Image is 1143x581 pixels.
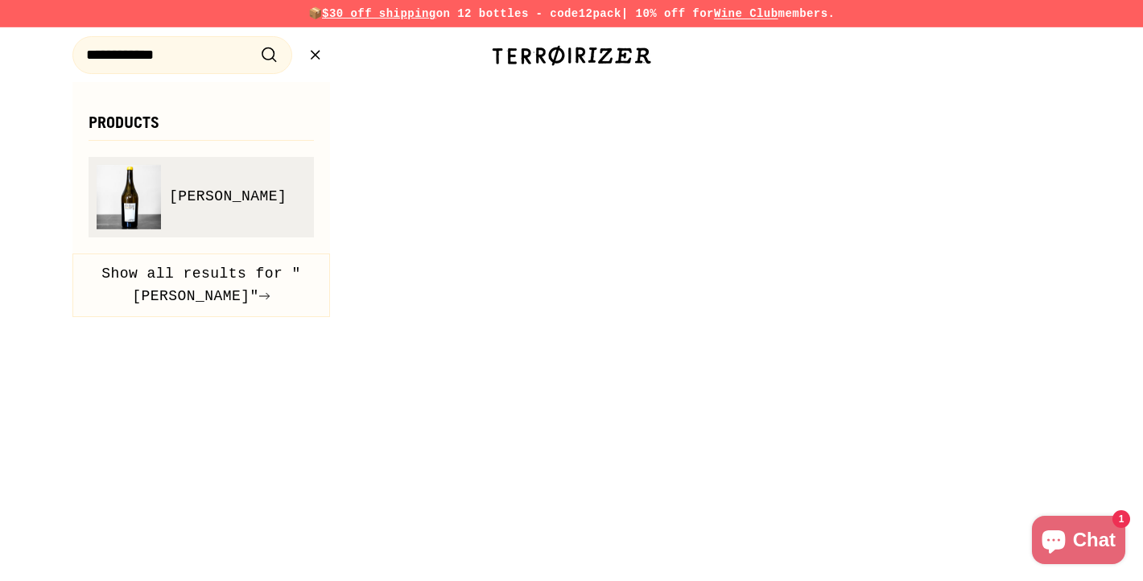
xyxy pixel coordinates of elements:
[322,7,436,20] span: $30 off shipping
[169,185,287,208] span: [PERSON_NAME]
[97,165,306,229] a: Rose Massale [PERSON_NAME]
[97,165,161,229] img: Rose Massale
[32,5,1111,23] p: 📦 on 12 bottles - code | 10% off for members.
[714,7,778,20] a: Wine Club
[1027,516,1130,568] inbox-online-store-chat: Shopify online store chat
[579,7,621,20] strong: 12pack
[72,253,330,318] button: Show all results for "[PERSON_NAME]"
[89,114,314,141] h3: Products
